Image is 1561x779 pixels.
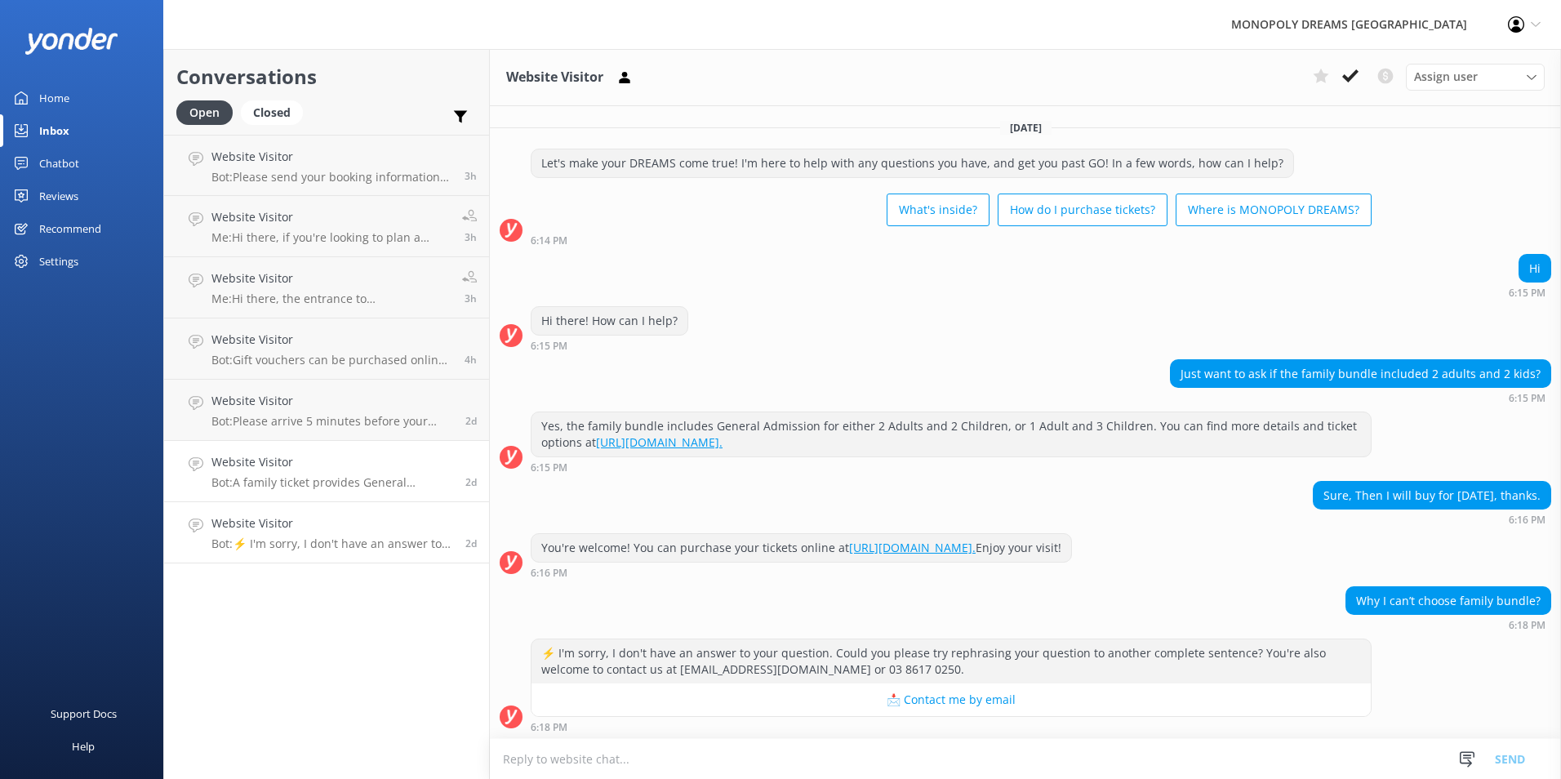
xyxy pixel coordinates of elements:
div: Oct 11 2025 06:16pm (UTC +11:00) Australia/Sydney [1313,514,1551,525]
div: Assign User [1406,64,1545,90]
p: Me: Hi there, the entrance to [GEOGRAPHIC_DATA]'s carpark can be found on [GEOGRAPHIC_DATA], clos... [211,292,450,306]
div: Open [176,100,233,125]
div: Recommend [39,212,101,245]
strong: 6:15 PM [1509,288,1545,298]
span: [DATE] [1000,121,1052,135]
button: 📩 Contact me by email [531,683,1371,716]
h3: Website Visitor [506,67,603,88]
div: Why I can’t choose family bundle? [1346,587,1550,615]
span: Oct 12 2025 09:53am (UTC +11:00) Australia/Sydney [465,414,477,428]
h4: Website Visitor [211,392,453,410]
h4: Website Visitor [211,453,453,471]
span: Oct 14 2025 10:28am (UTC +11:00) Australia/Sydney [465,230,477,244]
button: Where is MONOPOLY DREAMS? [1176,194,1372,226]
div: Just want to ask if the family bundle included 2 adults and 2 kids? [1171,360,1550,388]
a: Closed [241,103,311,121]
strong: 6:15 PM [531,463,567,473]
div: Chatbot [39,147,79,180]
strong: 6:16 PM [531,568,567,578]
div: ⚡ I'm sorry, I don't have an answer to your question. Could you please try rephrasing your questi... [531,639,1371,683]
a: Website VisitorBot:⚡ I'm sorry, I don't have an answer to your question. Could you please try rep... [164,502,489,563]
h4: Website Visitor [211,208,450,226]
div: Oct 11 2025 06:16pm (UTC +11:00) Australia/Sydney [531,567,1072,578]
strong: 6:15 PM [1509,394,1545,403]
div: You're welcome! You can purchase your tickets online at Enjoy your visit! [531,534,1071,562]
h4: Website Visitor [211,269,450,287]
h4: Website Visitor [211,148,452,166]
div: Yes, the family bundle includes General Admission for either 2 Adults and 2 Children, or 1 Adult ... [531,412,1371,456]
strong: 6:18 PM [531,723,567,732]
div: Help [72,730,95,763]
span: Oct 14 2025 10:45am (UTC +11:00) Australia/Sydney [465,169,477,183]
div: Let's make your DREAMS come true! I'm here to help with any questions you have, and get you past ... [531,149,1293,177]
p: Bot: Gift vouchers can be purchased online at MONOPOLY DREAMS [GEOGRAPHIC_DATA]. If you're having... [211,353,452,367]
p: Bot: Please arrive 5 minutes before your entry time. If you're running later than your session ti... [211,414,453,429]
strong: 6:14 PM [531,236,567,246]
a: Website VisitorBot:A family ticket provides General Admission for either 2 Adults and 2 Children,... [164,441,489,502]
strong: 6:15 PM [531,341,567,351]
a: Website VisitorMe:Hi there, if you're looking to plan a school excursion, prices and resources ca... [164,196,489,257]
h2: Conversations [176,61,477,92]
div: Inbox [39,114,69,147]
div: Oct 11 2025 06:15pm (UTC +11:00) Australia/Sydney [531,461,1372,473]
div: Hi there! How can I help? [531,307,687,335]
a: [URL][DOMAIN_NAME]. [596,434,723,450]
a: Website VisitorMe:Hi there, the entrance to [GEOGRAPHIC_DATA]'s carpark can be found on [GEOGRAPH... [164,257,489,318]
a: [URL][DOMAIN_NAME]. [849,540,976,555]
div: Sure, Then I will buy for [DATE], thanks. [1314,482,1550,510]
a: Website VisitorBot:Please send your booking information to [EMAIL_ADDRESS][DOMAIN_NAME], and one ... [164,135,489,196]
div: Oct 11 2025 06:15pm (UTC +11:00) Australia/Sydney [531,340,688,351]
a: Open [176,103,241,121]
p: Bot: A family ticket provides General Admission for either 2 Adults and 2 Children, or 1 Adult an... [211,475,453,490]
div: Support Docs [51,697,117,730]
a: Website VisitorBot:Please arrive 5 minutes before your entry time. If you're running later than y... [164,380,489,441]
img: yonder-white-logo.png [24,28,118,55]
button: What's inside? [887,194,990,226]
div: Closed [241,100,303,125]
div: Oct 11 2025 06:15pm (UTC +11:00) Australia/Sydney [1170,392,1551,403]
h4: Website Visitor [211,331,452,349]
p: Me: Hi there, if you're looking to plan a school excursion, prices and resources can be found her... [211,230,450,245]
button: How do I purchase tickets? [998,194,1167,226]
p: Bot: Please send your booking information to [EMAIL_ADDRESS][DOMAIN_NAME], and one of our friendl... [211,170,452,185]
div: Oct 11 2025 06:18pm (UTC +11:00) Australia/Sydney [1345,619,1551,630]
a: Website VisitorBot:Gift vouchers can be purchased online at MONOPOLY DREAMS [GEOGRAPHIC_DATA]. If... [164,318,489,380]
span: Oct 14 2025 10:26am (UTC +11:00) Australia/Sydney [465,292,477,305]
h4: Website Visitor [211,514,453,532]
strong: 6:18 PM [1509,621,1545,630]
p: Bot: ⚡ I'm sorry, I don't have an answer to your question. Could you please try rephrasing your q... [211,536,453,551]
span: Assign user [1414,68,1478,86]
div: Hi [1519,255,1550,283]
div: Home [39,82,69,114]
span: Oct 14 2025 09:16am (UTC +11:00) Australia/Sydney [465,353,477,367]
div: Oct 11 2025 06:15pm (UTC +11:00) Australia/Sydney [1509,287,1551,298]
div: Oct 11 2025 06:14pm (UTC +11:00) Australia/Sydney [531,234,1372,246]
div: Settings [39,245,78,278]
span: Oct 12 2025 08:42am (UTC +11:00) Australia/Sydney [465,475,477,489]
div: Reviews [39,180,78,212]
strong: 6:16 PM [1509,515,1545,525]
span: Oct 11 2025 06:42pm (UTC +11:00) Australia/Sydney [465,536,477,550]
div: Oct 11 2025 06:18pm (UTC +11:00) Australia/Sydney [531,721,1372,732]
